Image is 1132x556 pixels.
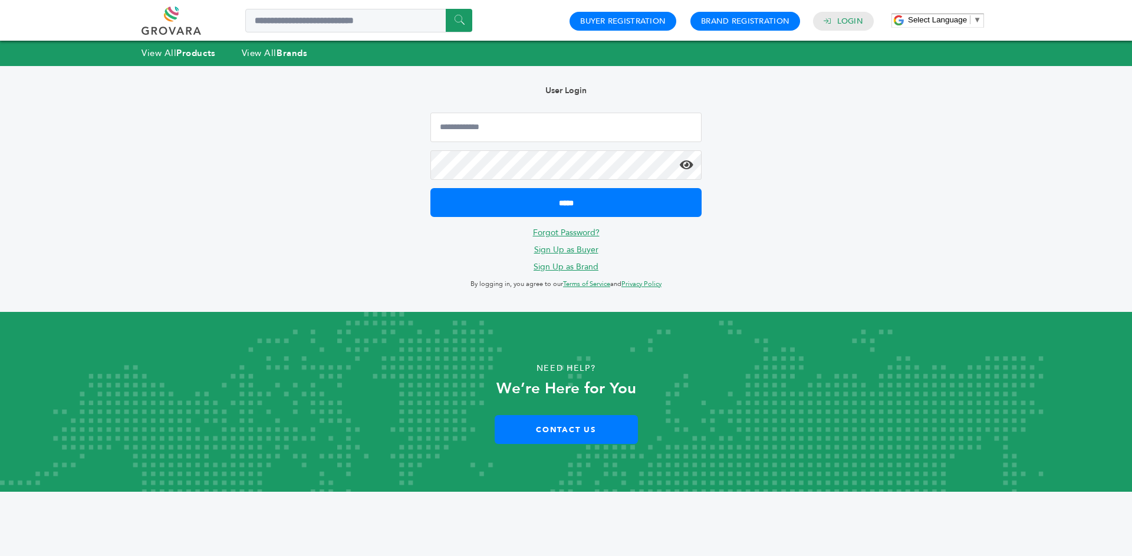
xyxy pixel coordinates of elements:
span: Select Language [908,15,967,24]
a: View AllBrands [242,47,308,59]
a: Login [837,16,863,27]
strong: We’re Here for You [496,378,636,399]
a: Brand Registration [701,16,789,27]
a: Sign Up as Buyer [534,244,598,255]
strong: Products [176,47,215,59]
a: Buyer Registration [580,16,666,27]
p: Need Help? [57,360,1075,377]
span: ▼ [973,15,981,24]
a: View AllProducts [141,47,216,59]
a: Contact Us [495,415,638,444]
a: Sign Up as Brand [534,261,598,272]
b: User Login [545,85,587,96]
a: Terms of Service [563,279,610,288]
input: Password [430,150,702,180]
input: Search a product or brand... [245,9,472,32]
input: Email Address [430,113,702,142]
a: Privacy Policy [621,279,662,288]
a: Select Language​ [908,15,981,24]
strong: Brands [277,47,307,59]
a: Forgot Password? [533,227,600,238]
p: By logging in, you agree to our and [430,277,702,291]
